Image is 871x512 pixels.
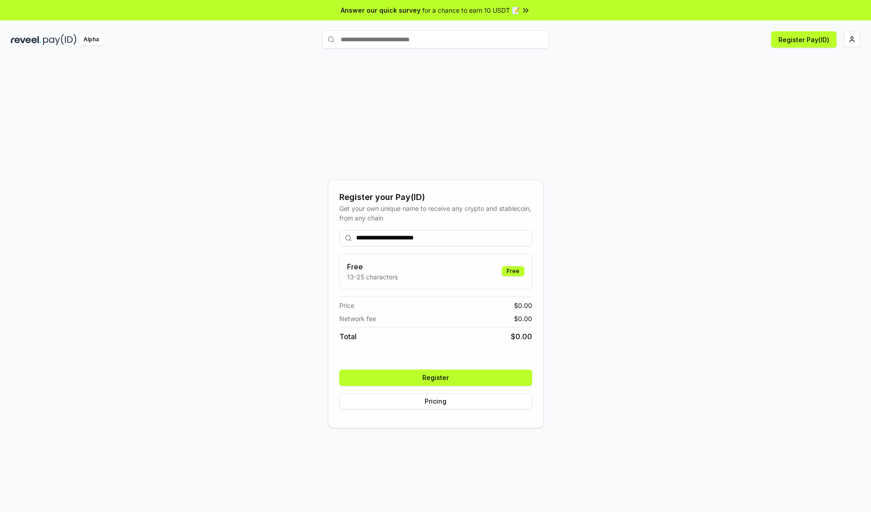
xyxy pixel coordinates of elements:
[341,5,421,15] span: Answer our quick survey
[511,331,532,342] span: $ 0.00
[422,5,519,15] span: for a chance to earn 10 USDT 📝
[502,266,524,276] div: Free
[339,393,532,410] button: Pricing
[78,34,104,45] div: Alpha
[339,301,354,310] span: Price
[11,34,41,45] img: reveel_dark
[514,301,532,310] span: $ 0.00
[514,314,532,323] span: $ 0.00
[339,370,532,386] button: Register
[43,34,77,45] img: pay_id
[339,204,532,223] div: Get your own unique name to receive any crypto and stablecoin, from any chain
[347,261,398,272] h3: Free
[339,191,532,204] div: Register your Pay(ID)
[347,272,398,282] p: 13-25 characters
[771,31,837,48] button: Register Pay(ID)
[339,331,357,342] span: Total
[339,314,376,323] span: Network fee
